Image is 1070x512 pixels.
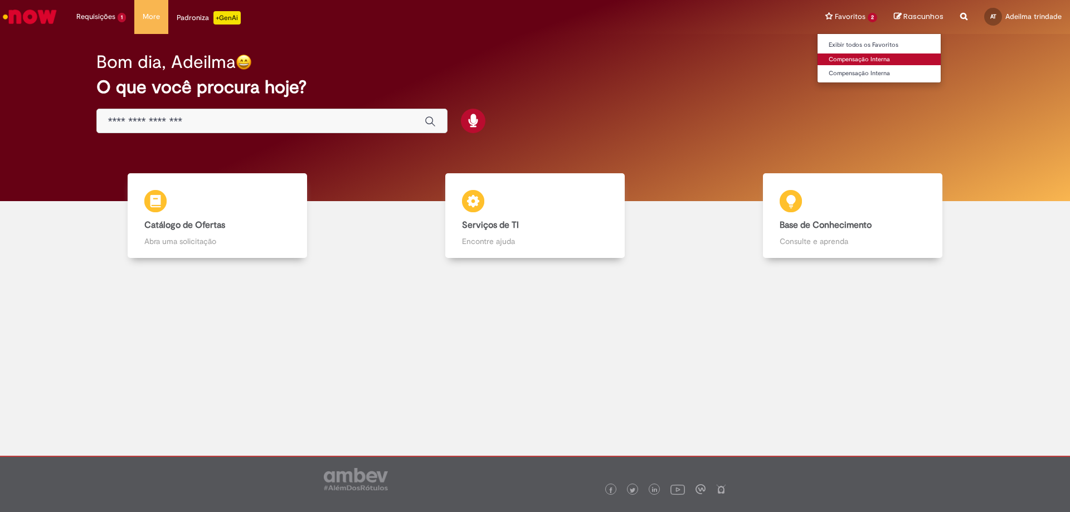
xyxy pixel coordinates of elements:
[990,13,996,20] span: AT
[630,487,635,493] img: logo_footer_twitter.png
[376,173,694,259] a: Serviços de TI Encontre ajuda
[716,484,726,494] img: logo_footer_naosei.png
[143,11,160,22] span: More
[144,220,225,231] b: Catálogo de Ofertas
[868,13,877,22] span: 2
[462,236,608,247] p: Encontre ajuda
[118,13,126,22] span: 1
[835,11,865,22] span: Favoritos
[780,220,872,231] b: Base de Conhecimento
[76,11,115,22] span: Requisições
[818,39,941,51] a: Exibir todos os Favoritos
[903,11,943,22] span: Rascunhos
[324,468,388,490] img: logo_footer_ambev_rotulo_gray.png
[96,77,974,97] h2: O que você procura hoje?
[818,67,941,80] a: Compensação Interna
[608,487,614,493] img: logo_footer_facebook.png
[177,11,241,25] div: Padroniza
[695,484,706,494] img: logo_footer_workplace.png
[652,487,658,494] img: logo_footer_linkedin.png
[236,54,252,70] img: happy-face.png
[213,11,241,25] p: +GenAi
[894,12,943,22] a: Rascunhos
[694,173,1011,259] a: Base de Conhecimento Consulte e aprenda
[818,53,941,66] a: Compensação Interna
[670,482,685,496] img: logo_footer_youtube.png
[96,52,236,72] h2: Bom dia, Adeilma
[59,173,376,259] a: Catálogo de Ofertas Abra uma solicitação
[144,236,290,247] p: Abra uma solicitação
[817,33,941,83] ul: Favoritos
[462,220,519,231] b: Serviços de TI
[1005,12,1062,21] span: Adeilma trindade
[1,6,59,28] img: ServiceNow
[780,236,926,247] p: Consulte e aprenda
